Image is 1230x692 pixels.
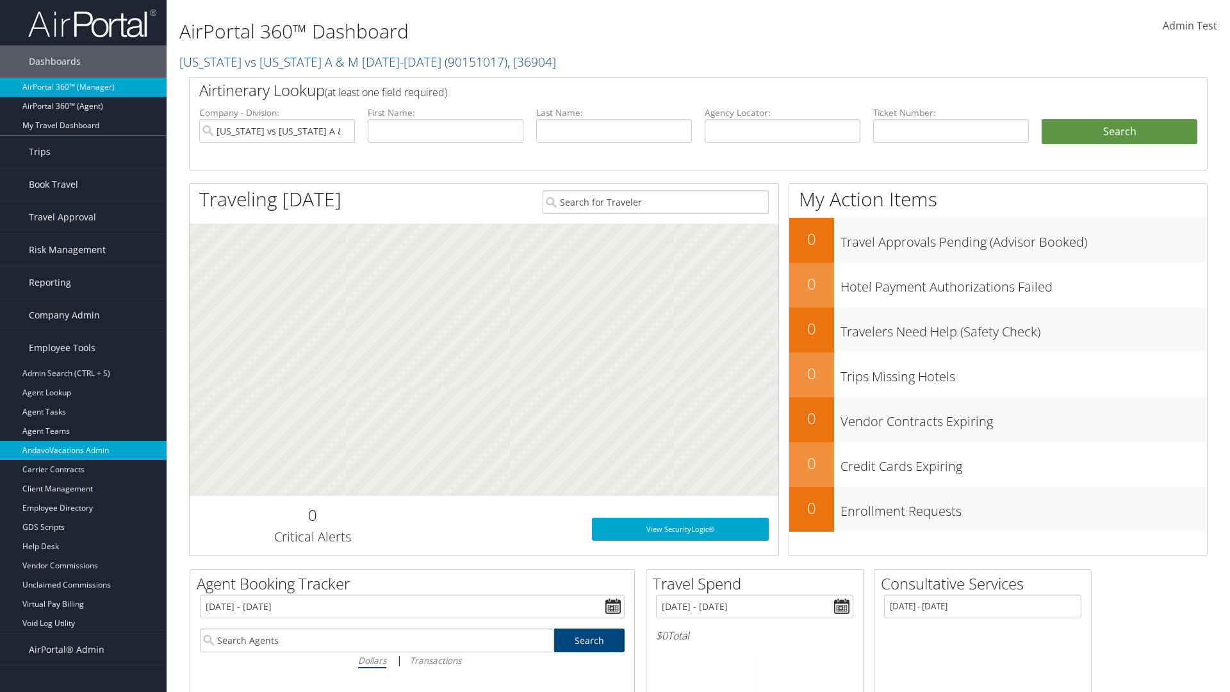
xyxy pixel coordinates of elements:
[543,190,769,214] input: Search for Traveler
[789,228,834,250] h2: 0
[840,272,1207,296] h3: Hotel Payment Authorizations Failed
[873,106,1029,119] label: Ticket Number:
[789,186,1207,213] h1: My Action Items
[789,218,1207,263] a: 0Travel Approvals Pending (Advisor Booked)
[840,361,1207,386] h3: Trips Missing Hotels
[592,518,769,541] a: View SecurityLogic®
[410,654,461,666] i: Transactions
[656,629,668,643] span: $0
[29,169,78,201] span: Book Travel
[840,317,1207,341] h3: Travelers Need Help (Safety Check)
[840,451,1207,475] h3: Credit Cards Expiring
[789,308,1207,352] a: 0Travelers Need Help (Safety Check)
[179,18,871,45] h1: AirPortal 360™ Dashboard
[789,263,1207,308] a: 0Hotel Payment Authorizations Failed
[789,318,834,340] h2: 0
[840,227,1207,251] h3: Travel Approvals Pending (Advisor Booked)
[789,452,834,474] h2: 0
[653,573,863,595] h2: Travel Spend
[199,528,425,546] h3: Critical Alerts
[789,442,1207,487] a: 0Credit Cards Expiring
[789,363,834,384] h2: 0
[445,53,507,70] span: ( 90151017 )
[179,53,556,70] a: [US_STATE] vs [US_STATE] A & M [DATE]-[DATE]
[789,408,834,429] h2: 0
[789,352,1207,397] a: 0Trips Missing Hotels
[789,487,1207,532] a: 0Enrollment Requests
[199,79,1113,101] h2: Airtinerary Lookup
[200,652,625,668] div: |
[554,629,625,652] a: Search
[29,267,71,299] span: Reporting
[1163,19,1217,33] span: Admin Test
[199,504,425,526] h2: 0
[358,654,386,666] i: Dollars
[1163,6,1217,46] a: Admin Test
[325,85,447,99] span: (at least one field required)
[656,629,853,643] h6: Total
[368,106,523,119] label: First Name:
[789,397,1207,442] a: 0Vendor Contracts Expiring
[705,106,860,119] label: Agency Locator:
[840,406,1207,431] h3: Vendor Contracts Expiring
[536,106,692,119] label: Last Name:
[507,53,556,70] span: , [ 36904 ]
[199,106,355,119] label: Company - Division:
[29,136,51,168] span: Trips
[789,273,834,295] h2: 0
[29,332,95,364] span: Employee Tools
[29,234,106,266] span: Risk Management
[200,629,553,652] input: Search Agents
[28,8,156,38] img: airportal-logo.png
[29,299,100,331] span: Company Admin
[1042,119,1197,145] button: Search
[789,497,834,519] h2: 0
[197,573,634,595] h2: Agent Booking Tracker
[29,45,81,78] span: Dashboards
[29,201,96,233] span: Travel Approval
[199,186,341,213] h1: Traveling [DATE]
[840,496,1207,520] h3: Enrollment Requests
[881,573,1091,595] h2: Consultative Services
[29,634,104,666] span: AirPortal® Admin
